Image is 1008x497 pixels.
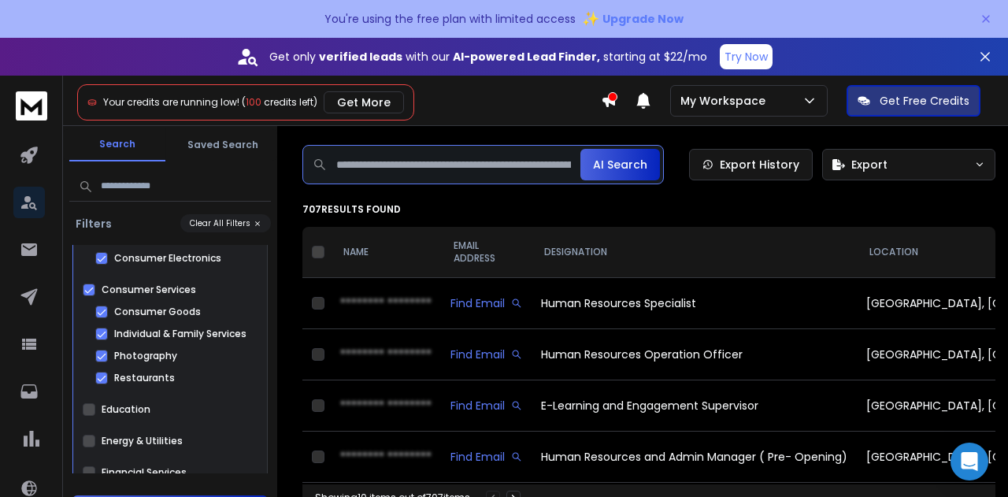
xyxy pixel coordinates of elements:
label: Financial Services [102,466,187,479]
span: ( credits left) [242,95,317,109]
div: Find Email [450,449,522,465]
button: Get Free Credits [847,85,980,117]
button: Search [69,128,165,161]
button: ✨Upgrade Now [582,3,684,35]
td: Human Resources Specialist [532,278,857,329]
div: Open Intercom Messenger [951,443,988,480]
label: Consumer Goods [114,306,201,318]
div: Find Email [450,347,522,362]
label: Consumer Electronics [114,252,221,265]
p: Try Now [724,49,768,65]
button: Saved Search [175,129,271,161]
span: Upgrade Now [602,11,684,27]
td: Human Resources and Admin Manager ( Pre- Opening) [532,432,857,483]
label: Individual & Family Services [114,328,246,340]
th: EMAIL ADDRESS [441,227,532,278]
p: Get Free Credits [880,93,969,109]
strong: AI-powered Lead Finder, [453,49,600,65]
img: logo [16,91,47,121]
span: Export [851,157,888,172]
td: E-Learning and Engagement Supervisor [532,380,857,432]
button: AI Search [580,149,660,180]
label: Energy & Utilities [102,435,183,447]
p: Get only with our starting at $22/mo [269,49,707,65]
a: Export History [689,149,813,180]
span: ✨ [582,8,599,30]
button: Get More [324,91,404,113]
div: Find Email [450,398,522,414]
strong: verified leads [319,49,402,65]
label: Photography [114,350,177,362]
div: Find Email [450,295,522,311]
span: 100 [246,95,261,109]
button: Try Now [720,44,773,69]
span: Your credits are running low! [103,95,239,109]
p: 707 results found [302,203,995,216]
label: Consumer Services [102,284,196,296]
h3: Filters [69,216,118,232]
p: You're using the free plan with limited access [324,11,576,27]
th: NAME [331,227,441,278]
td: Human Resources Operation Officer [532,329,857,380]
label: Education [102,403,150,416]
th: DESIGNATION [532,227,857,278]
label: Restaurants [114,372,175,384]
p: My Workspace [680,93,772,109]
button: Clear All Filters [180,214,271,232]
